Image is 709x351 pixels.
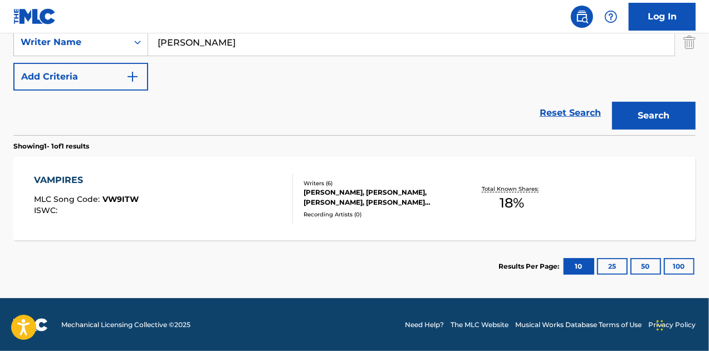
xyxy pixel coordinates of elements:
[34,174,139,187] div: VAMPIRES
[664,258,695,275] button: 100
[61,320,190,330] span: Mechanical Licensing Collective © 2025
[629,3,696,31] a: Log In
[630,258,661,275] button: 50
[13,8,56,24] img: MLC Logo
[451,320,508,330] a: The MLC Website
[304,210,455,219] div: Recording Artists ( 0 )
[648,320,696,330] a: Privacy Policy
[571,6,593,28] a: Public Search
[600,6,622,28] div: Help
[515,320,642,330] a: Musical Works Database Terms of Use
[575,10,589,23] img: search
[597,258,628,275] button: 25
[304,187,455,207] div: [PERSON_NAME], [PERSON_NAME], [PERSON_NAME], [PERSON_NAME] [PERSON_NAME], [PERSON_NAME]
[482,185,542,193] p: Total Known Shares:
[13,157,696,240] a: VAMPIRESMLC Song Code:VW9ITWISWC:Writers (6)[PERSON_NAME], [PERSON_NAME], [PERSON_NAME], [PERSON_...
[405,320,444,330] a: Need Help?
[534,101,607,125] a: Reset Search
[13,318,48,332] img: logo
[653,298,709,351] iframe: Chat Widget
[564,258,594,275] button: 10
[34,205,60,215] span: ISWC :
[34,194,102,204] span: MLC Song Code :
[21,36,121,49] div: Writer Name
[612,102,696,130] button: Search
[657,309,663,342] div: Drag
[126,70,139,83] img: 9d2ae6d4665cec9f34b9.svg
[13,141,89,151] p: Showing 1 - 1 of 1 results
[604,10,618,23] img: help
[683,28,696,56] img: Delete Criterion
[304,179,455,187] div: Writers ( 6 )
[500,193,524,213] span: 18 %
[498,261,562,271] p: Results Per Page:
[102,194,139,204] span: VW9ITW
[13,63,148,91] button: Add Criteria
